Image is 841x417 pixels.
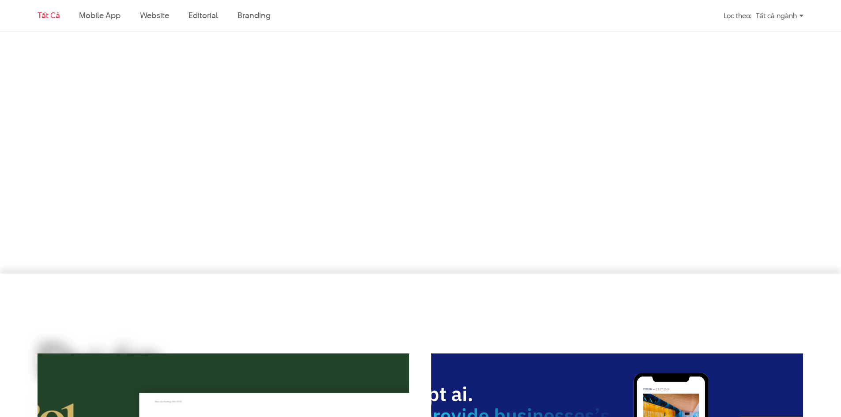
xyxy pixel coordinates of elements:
div: Tất cả ngành [756,8,803,23]
div: Lọc theo: [724,8,751,23]
a: Website [140,10,169,21]
a: Mobile app [79,10,120,21]
a: Tất cả [38,10,60,21]
a: Branding [238,10,270,21]
a: Editorial [189,10,218,21]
